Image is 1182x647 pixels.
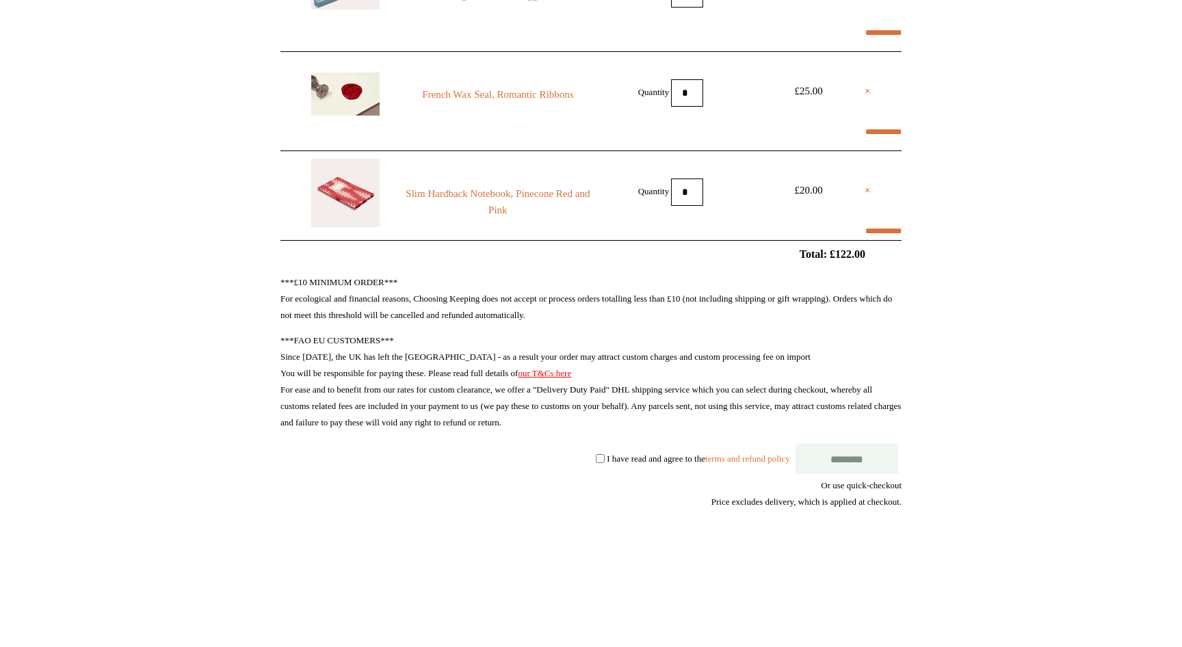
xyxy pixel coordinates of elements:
[405,185,591,218] a: Slim Hardback Notebook, Pinecone Red and Pink
[705,453,790,463] a: terms and refund policy
[280,477,902,510] div: Or use quick-checkout
[799,559,902,596] iframe: PayPal-paypal
[518,368,571,378] a: our T&Cs here
[638,86,670,96] label: Quantity
[865,182,871,198] a: ×
[311,159,380,227] img: Slim Hardback Notebook, Pinecone Red and Pink
[405,86,591,103] a: French Wax Seal, Romantic Ribbons
[638,185,670,196] label: Quantity
[778,83,839,99] div: £25.00
[607,453,789,463] label: I have read and agree to the
[778,182,839,198] div: £20.00
[280,274,902,323] p: ***£10 MINIMUM ORDER*** For ecological and financial reasons, Choosing Keeping does not accept or...
[249,248,933,261] h2: Total: £122.00
[280,332,902,431] p: ***FAO EU CUSTOMERS*** Since [DATE], the UK has left the [GEOGRAPHIC_DATA] - as a result your ord...
[311,72,380,116] img: French Wax Seal, Romantic Ribbons
[280,494,902,510] div: Price excludes delivery, which is applied at checkout.
[865,83,871,99] a: ×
